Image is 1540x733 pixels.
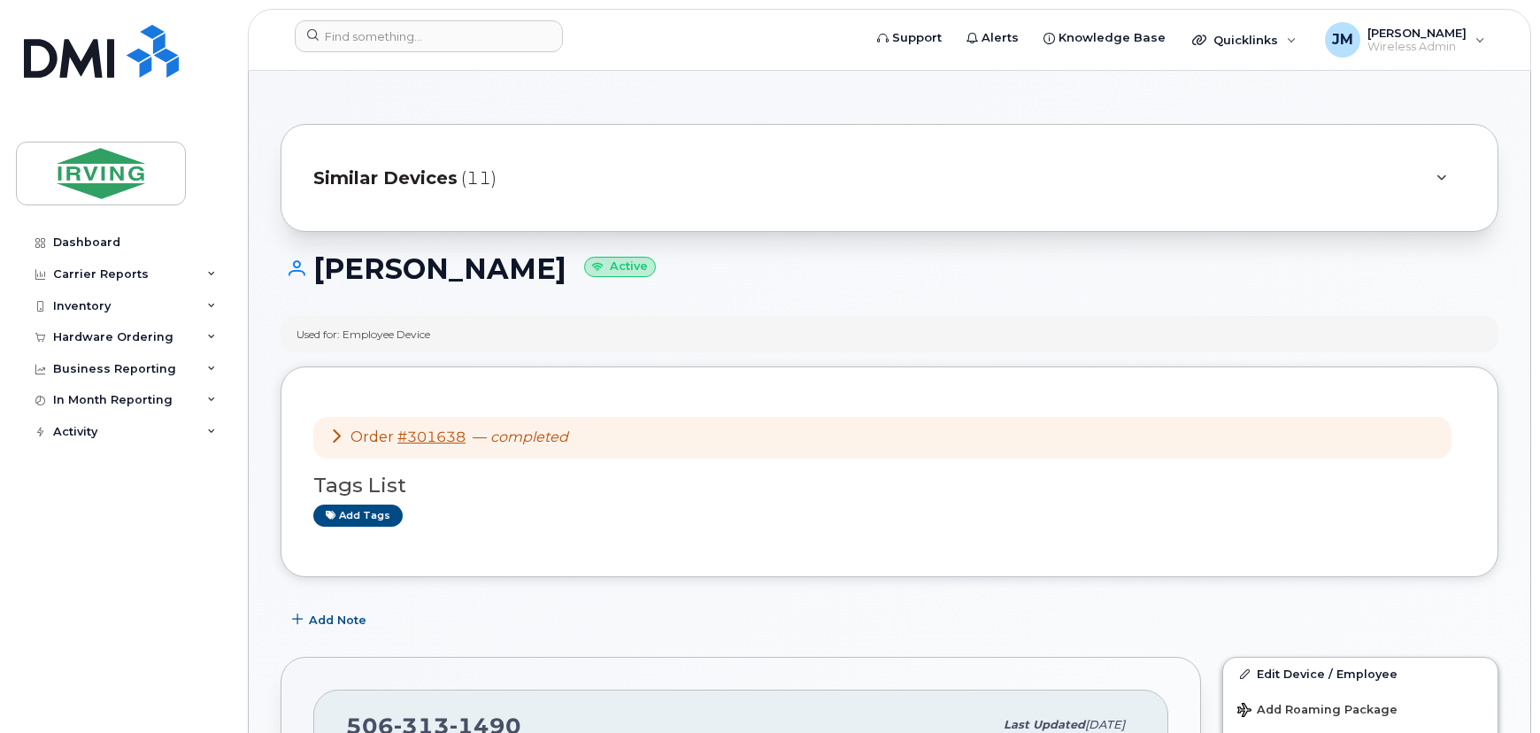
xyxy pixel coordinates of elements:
small: Active [584,257,656,277]
a: Add tags [313,505,403,527]
span: Last updated [1004,718,1085,731]
button: Add Note [281,604,381,636]
a: #301638 [397,428,466,445]
em: completed [490,428,568,445]
a: Edit Device / Employee [1223,658,1498,690]
span: Similar Devices [313,166,458,191]
span: Add Note [309,612,366,629]
span: — [473,428,568,445]
button: Add Roaming Package [1223,691,1498,727]
span: Order [350,428,394,445]
span: (11) [461,166,497,191]
h3: Tags List [313,475,1466,497]
div: Used for: Employee Device [296,327,430,342]
span: [DATE] [1085,718,1125,731]
h1: [PERSON_NAME] [281,253,1498,284]
span: Add Roaming Package [1237,703,1398,720]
